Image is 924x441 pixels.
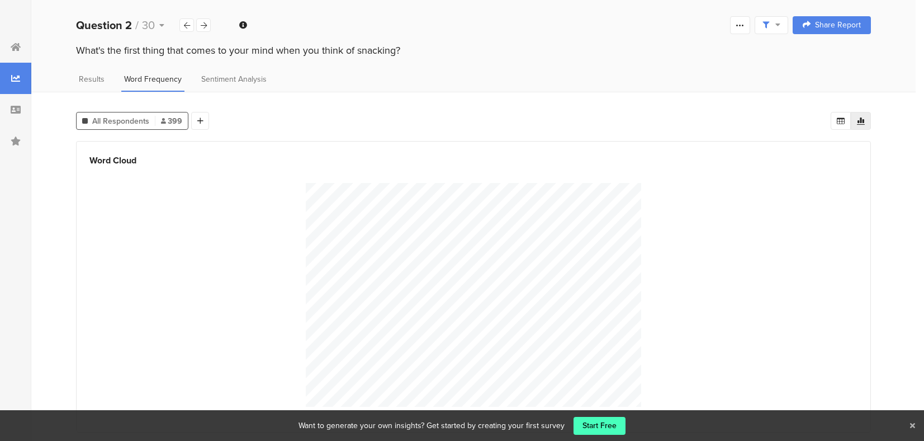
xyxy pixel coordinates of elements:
span: All Respondents [92,115,149,127]
div: Want to generate your own insights? [298,420,424,431]
span: Sentiment Analysis [201,73,267,85]
span: 399 [161,115,182,127]
div: What's the first thing that comes to your mind when you think of snacking? [76,43,871,58]
span: Word Frequency [124,73,182,85]
a: Start Free [574,417,626,435]
span: 30 [142,17,155,34]
span: Share Report [815,21,861,29]
div: Word Cloud [89,152,857,168]
div: Get started by creating your first survey [427,420,565,431]
span: Results [79,73,105,85]
span: / [135,17,139,34]
b: Question 2 [76,17,132,34]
